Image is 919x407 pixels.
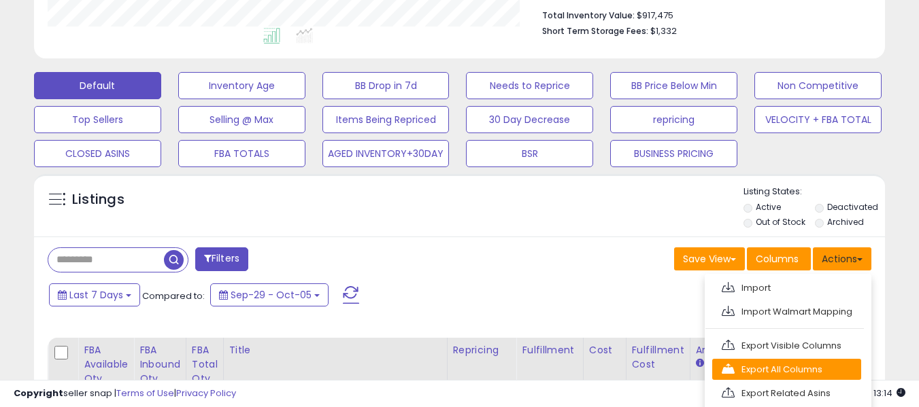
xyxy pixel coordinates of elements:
[466,106,593,133] button: 30 Day Decrease
[34,140,161,167] button: CLOSED ASINS
[650,24,677,37] span: $1,332
[610,140,737,167] button: BUSINESS PRICING
[696,357,704,370] small: Amazon Fees.
[84,343,128,386] div: FBA Available Qty
[852,387,905,400] span: 2025-10-13 13:14 GMT
[14,387,236,400] div: seller snap | |
[610,72,737,99] button: BB Price Below Min
[322,72,450,99] button: BB Drop in 7d
[466,72,593,99] button: Needs to Reprice
[712,335,861,356] a: Export Visible Columns
[178,140,305,167] button: FBA TOTALS
[674,247,745,270] button: Save View
[34,72,161,99] button: Default
[610,106,737,133] button: repricing
[116,387,174,400] a: Terms of Use
[69,288,123,302] span: Last 7 Days
[195,247,248,271] button: Filters
[754,106,882,133] button: VELOCITY + FBA TOTAL
[322,140,450,167] button: AGED INVENTORY+30DAY
[712,277,861,298] a: Import
[522,343,577,357] div: Fulfillment
[756,252,799,266] span: Columns
[139,343,180,386] div: FBA inbound Qty
[696,343,814,357] div: Amazon Fees
[712,359,861,380] a: Export All Columns
[827,201,878,213] label: Deactivated
[542,10,635,21] b: Total Inventory Value:
[747,247,811,270] button: Columns
[34,106,161,133] button: Top Sellers
[178,106,305,133] button: Selling @ Max
[231,288,312,302] span: Sep-29 - Oct-05
[229,343,441,357] div: Title
[632,343,684,372] div: Fulfillment Cost
[192,343,218,386] div: FBA Total Qty
[49,283,140,306] button: Last 7 Days
[322,106,450,133] button: Items Being Repriced
[466,140,593,167] button: BSR
[827,216,864,228] label: Archived
[756,201,781,213] label: Active
[210,283,329,306] button: Sep-29 - Oct-05
[743,185,885,198] p: Listing States:
[542,25,648,37] b: Short Term Storage Fees:
[589,343,620,357] div: Cost
[178,72,305,99] button: Inventory Age
[142,289,205,302] span: Compared to:
[754,72,882,99] button: Non Competitive
[453,343,511,357] div: Repricing
[712,383,861,404] a: Export Related Asins
[72,190,124,209] h5: Listings
[14,387,63,400] strong: Copyright
[176,387,236,400] a: Privacy Policy
[712,301,861,322] a: Import Walmart Mapping
[756,216,805,228] label: Out of Stock
[542,6,861,22] li: $917,475
[813,247,871,270] button: Actions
